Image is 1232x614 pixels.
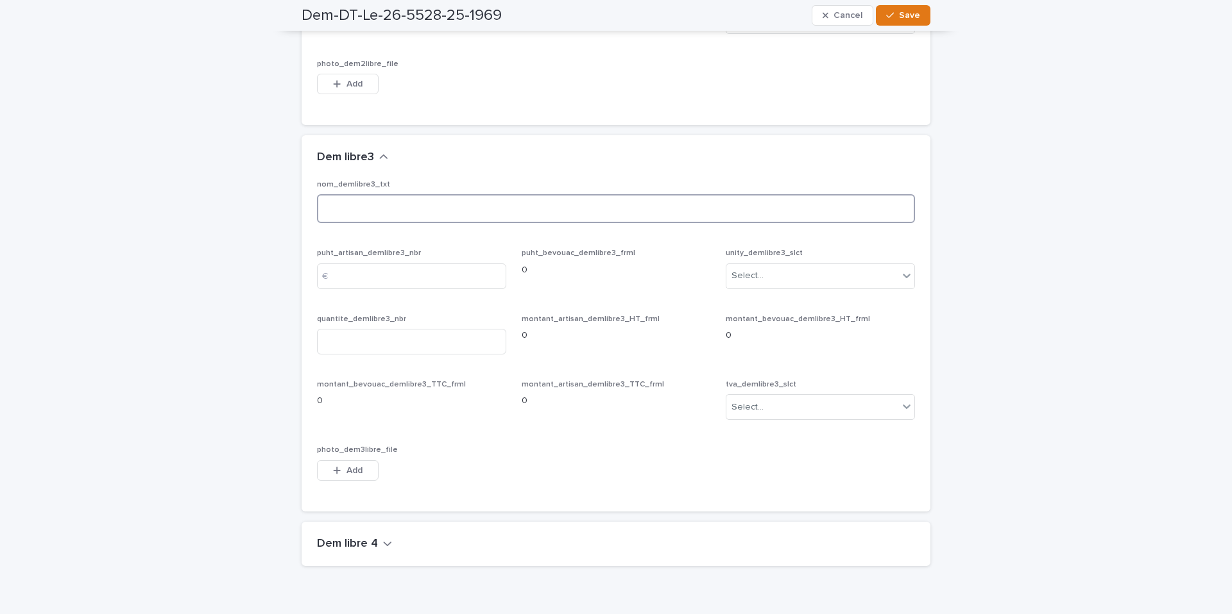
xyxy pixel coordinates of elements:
span: montant_artisan_demlibre3_HT_frml [522,315,660,323]
span: unity_demlibre3_slct [726,249,803,257]
span: photo_dem3libre_file [317,446,398,454]
span: puht_bevouac_demlibre3_frml [522,249,635,257]
p: 0 [522,329,711,342]
button: Dem libre 4 [317,537,392,551]
span: Add [346,466,363,475]
span: nom_demlibre3_txt [317,181,390,188]
button: Save [876,5,930,26]
h2: Dem-DT-Le-26-5528-25-1969 [302,6,502,25]
span: montant_bevouac_demlibre3_HT_frml [726,315,870,323]
div: € [317,263,343,289]
p: 0 [522,394,711,408]
div: Select... [732,269,764,283]
button: Add [317,74,379,94]
span: Cancel [834,11,862,20]
span: quantite_demlibre3_nbr [317,315,406,323]
h2: Dem libre3 [317,151,374,165]
span: montant_artisan_demlibre3_TTC_frml [522,381,664,388]
button: Dem libre3 [317,151,388,165]
button: Cancel [812,5,873,26]
p: 0 [317,394,506,408]
span: tva_demlibre3_slct [726,381,796,388]
span: photo_dem2libre_file [317,60,398,68]
div: Select... [732,401,764,414]
p: 0 [726,329,915,342]
span: puht_artisan_demlibre3_nbr [317,249,421,257]
span: Add [346,79,363,88]
button: Add [317,460,379,481]
h2: Dem libre 4 [317,537,378,551]
p: 0 [522,263,711,277]
span: Save [899,11,920,20]
span: montant_bevouac_demlibre3_TTC_frml [317,381,466,388]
